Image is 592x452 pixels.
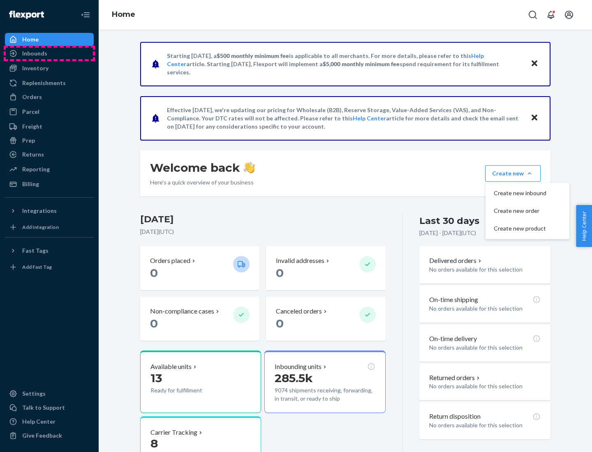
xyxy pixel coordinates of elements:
[353,115,386,122] a: Help Center
[5,163,94,176] a: Reporting
[276,266,284,280] span: 0
[5,134,94,147] a: Prep
[22,224,59,231] div: Add Integration
[5,62,94,75] a: Inventory
[150,436,158,450] span: 8
[429,304,541,313] p: No orders available for this selection
[5,178,94,191] a: Billing
[22,390,46,398] div: Settings
[487,202,568,220] button: Create new order
[429,256,483,265] button: Delivered orders
[5,387,94,400] a: Settings
[5,244,94,257] button: Fast Tags
[276,256,324,265] p: Invalid addresses
[22,404,65,412] div: Talk to Support
[150,178,255,187] p: Here’s a quick overview of your business
[77,7,94,23] button: Close Navigation
[22,431,62,440] div: Give Feedback
[5,90,94,104] a: Orders
[22,35,39,44] div: Home
[22,136,35,145] div: Prep
[140,297,259,341] button: Non-compliance cases 0
[5,401,94,414] a: Talk to Support
[140,213,386,226] h3: [DATE]
[22,93,42,101] div: Orders
[150,362,192,371] p: Available units
[429,295,478,304] p: On-time shipping
[429,373,481,383] button: Returned orders
[5,33,94,46] a: Home
[5,105,94,118] a: Parcel
[150,307,214,316] p: Non-compliance cases
[22,180,39,188] div: Billing
[5,261,94,274] a: Add Fast Tag
[22,263,52,270] div: Add Fast Tag
[429,334,477,344] p: On-time delivery
[275,386,375,403] p: 9074 shipments receiving, forwarding, in transit, or ready to ship
[429,344,541,352] p: No orders available for this selection
[22,207,57,215] div: Integrations
[150,371,162,385] span: 13
[22,64,49,72] div: Inventory
[105,3,142,27] ol: breadcrumbs
[22,49,47,58] div: Inbounds
[561,7,577,23] button: Open account menu
[5,47,94,60] a: Inbounds
[5,120,94,133] a: Freight
[9,11,44,19] img: Flexport logo
[140,246,259,290] button: Orders placed 0
[487,184,568,202] button: Create new inbound
[150,386,227,394] p: Ready for fulfillment
[485,165,541,182] button: Create newCreate new inboundCreate new orderCreate new product
[494,208,546,214] span: Create new order
[167,106,523,131] p: Effective [DATE], we're updating our pricing for Wholesale (B2B), Reserve Storage, Value-Added Se...
[5,148,94,161] a: Returns
[529,58,540,70] button: Close
[243,162,255,173] img: hand-wave emoji
[140,351,261,413] button: Available units13Ready for fulfillment
[543,7,559,23] button: Open notifications
[576,205,592,247] button: Help Center
[150,316,158,330] span: 0
[5,204,94,217] button: Integrations
[276,307,322,316] p: Canceled orders
[150,266,158,280] span: 0
[275,371,313,385] span: 285.5k
[429,265,541,274] p: No orders available for this selection
[150,160,255,175] h1: Welcome back
[429,382,541,390] p: No orders available for this selection
[140,228,386,236] p: [DATE] ( UTC )
[487,220,568,238] button: Create new product
[494,190,546,196] span: Create new inbound
[22,417,55,426] div: Help Center
[150,256,190,265] p: Orders placed
[266,297,385,341] button: Canceled orders 0
[429,421,541,429] p: No orders available for this selection
[419,214,479,227] div: Last 30 days
[323,60,400,67] span: $5,000 monthly minimum fee
[22,122,42,131] div: Freight
[266,246,385,290] button: Invalid addresses 0
[275,362,321,371] p: Inbounding units
[22,165,50,173] div: Reporting
[5,429,94,442] button: Give Feedback
[22,150,44,159] div: Returns
[494,226,546,231] span: Create new product
[22,247,49,255] div: Fast Tags
[525,7,541,23] button: Open Search Box
[5,76,94,90] a: Replenishments
[112,10,135,19] a: Home
[419,229,476,237] p: [DATE] - [DATE] ( UTC )
[429,412,481,421] p: Return disposition
[167,52,523,76] p: Starting [DATE], a is applicable to all merchants. For more details, please refer to this article...
[264,351,385,413] button: Inbounding units285.5k9074 shipments receiving, forwarding, in transit, or ready to ship
[276,316,284,330] span: 0
[150,428,197,437] p: Carrier Tracking
[5,221,94,234] a: Add Integration
[22,108,39,116] div: Parcel
[5,415,94,428] a: Help Center
[217,52,289,59] span: $500 monthly minimum fee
